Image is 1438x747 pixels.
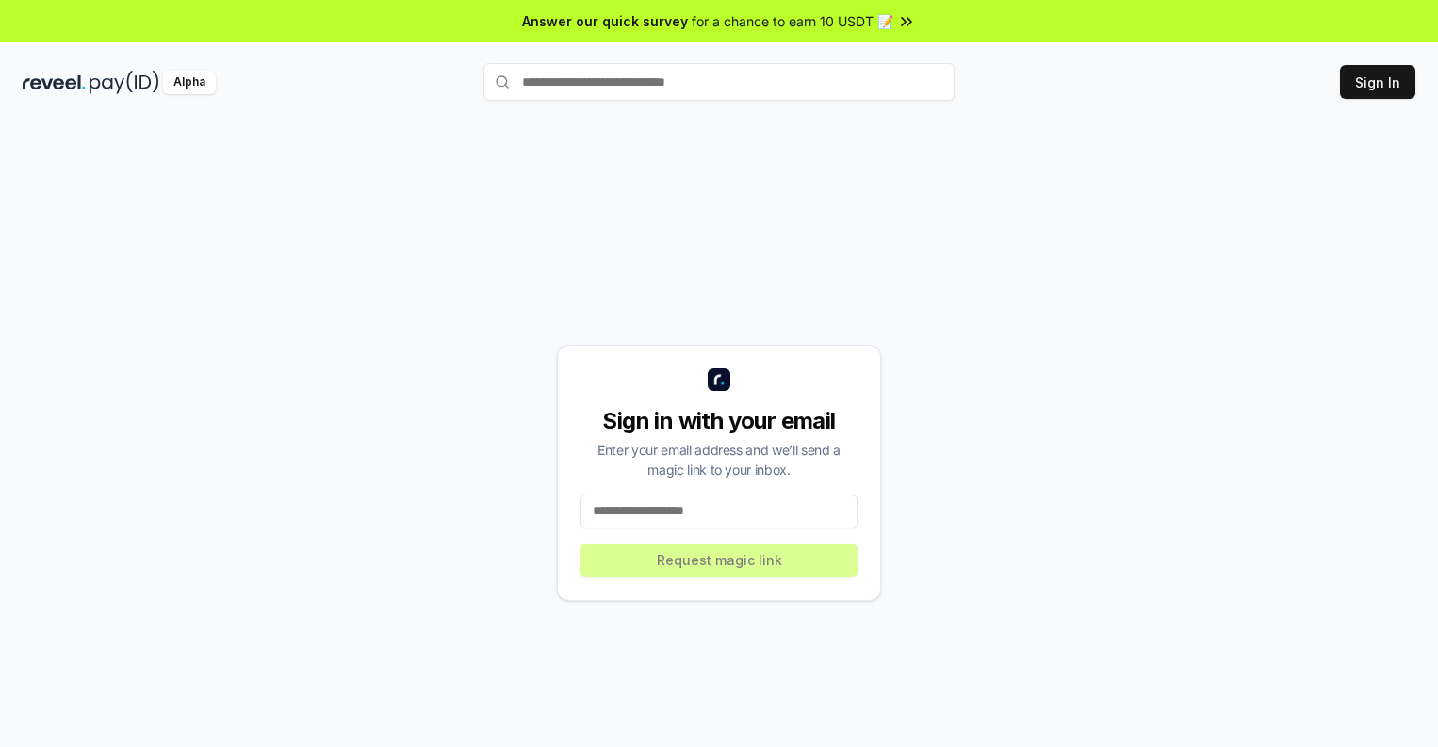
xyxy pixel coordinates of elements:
[1340,65,1415,99] button: Sign In
[163,71,216,94] div: Alpha
[580,406,858,436] div: Sign in with your email
[692,11,893,31] span: for a chance to earn 10 USDT 📝
[580,440,858,479] div: Enter your email address and we’ll send a magic link to your inbox.
[90,71,159,94] img: pay_id
[522,11,688,31] span: Answer our quick survey
[23,71,86,94] img: reveel_dark
[708,368,730,391] img: logo_small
